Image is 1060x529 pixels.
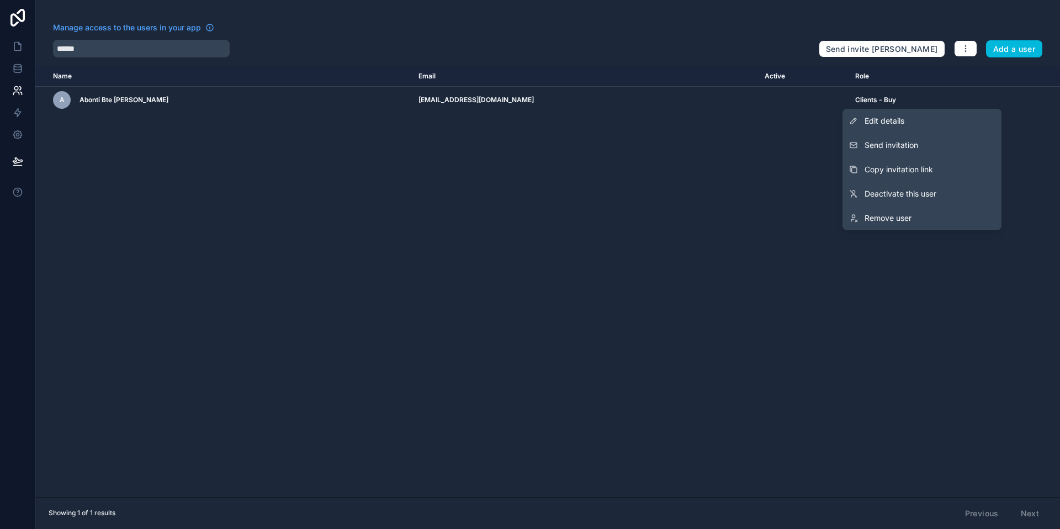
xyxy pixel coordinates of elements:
[79,96,168,104] span: Abonti Bte [PERSON_NAME]
[865,164,933,175] span: Copy invitation link
[865,140,918,151] span: Send invitation
[53,22,201,33] span: Manage access to the users in your app
[758,66,849,87] th: Active
[412,87,759,114] td: [EMAIL_ADDRESS][DOMAIN_NAME]
[53,22,214,33] a: Manage access to the users in your app
[60,96,65,104] span: A
[842,157,1001,182] button: Copy invitation link
[855,96,896,104] span: Clients - Buy
[849,66,994,87] th: Role
[865,188,936,199] span: Deactivate this user
[842,109,1001,133] a: Edit details
[412,66,759,87] th: Email
[842,182,1001,206] a: Deactivate this user
[865,213,911,224] span: Remove user
[35,66,1060,497] div: scrollable content
[49,509,115,517] span: Showing 1 of 1 results
[865,115,904,126] span: Edit details
[986,40,1043,58] button: Add a user
[35,66,412,87] th: Name
[842,133,1001,157] button: Send invitation
[842,206,1001,230] a: Remove user
[819,40,945,58] button: Send invite [PERSON_NAME]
